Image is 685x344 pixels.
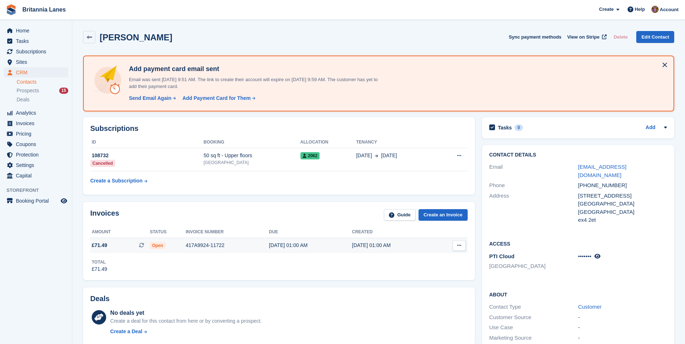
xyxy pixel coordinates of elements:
div: Phone [489,181,578,190]
span: Settings [16,160,59,170]
a: menu [4,160,68,170]
div: Use Case [489,323,578,332]
th: Due [269,226,352,238]
div: Marketing Source [489,334,578,342]
div: [GEOGRAPHIC_DATA] [578,200,667,208]
th: Invoice number [186,226,269,238]
a: Add Payment Card for Them [179,94,256,102]
th: ID [90,137,204,148]
a: View on Stripe [564,31,608,43]
span: Invoices [16,118,59,128]
div: Create a Subscription [90,177,143,185]
h2: Tasks [498,124,512,131]
span: Account [660,6,679,13]
span: Booking Portal [16,196,59,206]
h2: About [489,291,667,298]
h2: Contact Details [489,152,667,158]
span: Deals [17,96,30,103]
div: [GEOGRAPHIC_DATA] [204,159,300,166]
h2: Deals [90,295,109,303]
p: Email was sent [DATE] 9:51 AM. The link to create their account will expire on [DATE] 9:59 AM. Th... [126,76,379,90]
div: - [578,334,667,342]
img: Andy Collier [651,6,659,13]
div: Send Email Again [129,94,172,102]
span: Home [16,26,59,36]
span: Sites [16,57,59,67]
a: Prospects 15 [17,87,68,94]
span: PTI Cloud [489,253,515,259]
a: Guide [384,209,416,221]
div: Cancelled [90,160,115,167]
a: Add [646,124,655,132]
span: [DATE] [356,152,372,159]
div: No deals yet [110,309,261,317]
div: Address [489,192,578,224]
span: ••••••• [578,253,591,259]
div: 0 [515,124,523,131]
h2: [PERSON_NAME] [100,32,172,42]
span: Analytics [16,108,59,118]
div: [STREET_ADDRESS] [578,192,667,200]
div: Create a Deal [110,328,142,335]
th: Allocation [300,137,356,148]
a: Create a Subscription [90,174,147,188]
h2: Subscriptions [90,124,468,133]
a: menu [4,57,68,67]
span: Capital [16,171,59,181]
a: menu [4,26,68,36]
div: Add Payment Card for Them [182,94,251,102]
div: Email [489,163,578,179]
a: Create a Deal [110,328,261,335]
div: Total [92,259,107,265]
span: Tasks [16,36,59,46]
span: Create [599,6,614,13]
div: Contact Type [489,303,578,311]
div: [GEOGRAPHIC_DATA] [578,208,667,216]
div: [DATE] 01:00 AM [352,242,435,249]
img: add-payment-card-4dbda4983b697a7845d177d07a5d71e8a16f1ec00487972de202a45f1e8132f5.svg [92,65,123,96]
div: [DATE] 01:00 AM [269,242,352,249]
span: Prospects [17,87,39,94]
span: Subscriptions [16,47,59,57]
div: - [578,313,667,322]
span: Storefront [6,187,72,194]
span: Pricing [16,129,59,139]
a: menu [4,108,68,118]
span: CRM [16,67,59,78]
button: Sync payment methods [509,31,562,43]
span: [DATE] [381,152,397,159]
div: Customer Source [489,313,578,322]
a: menu [4,67,68,78]
a: menu [4,129,68,139]
a: menu [4,47,68,57]
a: Britannia Lanes [19,4,69,16]
a: Edit Contact [636,31,674,43]
div: 108732 [90,152,204,159]
a: menu [4,171,68,181]
a: menu [4,150,68,160]
th: Created [352,226,435,238]
div: ex4 2et [578,216,667,224]
a: menu [4,139,68,149]
span: 2062 [300,152,320,159]
div: - [578,323,667,332]
a: Create an Invoice [419,209,468,221]
a: menu [4,36,68,46]
th: Status [150,226,186,238]
span: £71.49 [92,242,107,249]
a: menu [4,196,68,206]
th: Booking [204,137,300,148]
h2: Invoices [90,209,119,221]
span: Protection [16,150,59,160]
a: menu [4,118,68,128]
th: Amount [90,226,150,238]
a: Customer [578,304,602,310]
div: £71.49 [92,265,107,273]
span: View on Stripe [567,34,599,41]
img: stora-icon-8386f47178a22dfd0bd8f6a31ec36ba5ce8667c1dd55bd0f319d3a0aa187defe.svg [6,4,17,15]
h4: Add payment card email sent [126,65,379,73]
span: Open [150,242,165,249]
a: Deals [17,96,68,103]
li: [GEOGRAPHIC_DATA] [489,262,578,270]
h2: Access [489,240,667,247]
